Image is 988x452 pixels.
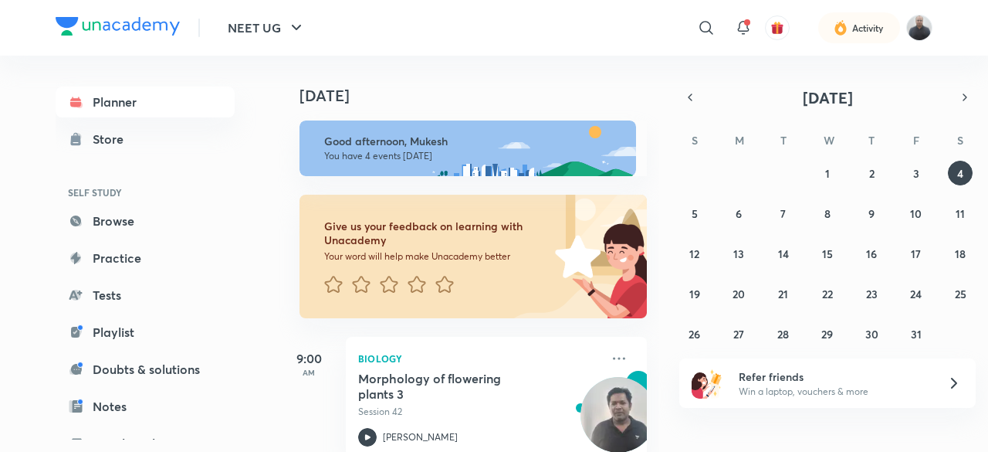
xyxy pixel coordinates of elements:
[957,133,963,148] abbr: Saturday
[868,206,875,221] abbr: October 9, 2025
[825,166,830,181] abbr: October 1, 2025
[218,12,315,43] button: NEET UG
[771,281,796,306] button: October 21, 2025
[56,391,235,422] a: Notes
[777,327,789,342] abbr: October 28, 2025
[56,17,180,36] img: Company Logo
[955,246,966,261] abbr: October 18, 2025
[739,369,929,385] h6: Refer friends
[56,179,235,206] h6: SELF STUDY
[815,321,840,346] button: October 29, 2025
[383,430,458,444] p: [PERSON_NAME]
[736,206,742,221] abbr: October 6, 2025
[733,287,745,301] abbr: October 20, 2025
[56,17,180,39] a: Company Logo
[726,241,751,266] button: October 13, 2025
[324,150,622,162] p: You have 4 events [DATE]
[778,287,788,301] abbr: October 21, 2025
[822,246,833,261] abbr: October 15, 2025
[948,201,973,226] button: October 11, 2025
[299,87,662,105] h4: [DATE]
[771,201,796,226] button: October 7, 2025
[859,281,884,306] button: October 23, 2025
[910,206,922,221] abbr: October 10, 2025
[733,327,744,342] abbr: October 27, 2025
[955,287,966,301] abbr: October 25, 2025
[692,133,698,148] abbr: Sunday
[765,15,790,40] button: avatar
[815,241,840,266] button: October 15, 2025
[910,287,922,301] abbr: October 24, 2025
[859,241,884,266] button: October 16, 2025
[824,133,834,148] abbr: Wednesday
[957,166,963,181] abbr: October 4, 2025
[904,201,929,226] button: October 10, 2025
[869,166,875,181] abbr: October 2, 2025
[726,321,751,346] button: October 27, 2025
[948,161,973,185] button: October 4, 2025
[815,161,840,185] button: October 1, 2025
[358,371,550,402] h5: Morphology of flowering plants 3
[682,241,707,266] button: October 12, 2025
[770,21,784,35] img: avatar
[904,321,929,346] button: October 31, 2025
[815,201,840,226] button: October 8, 2025
[948,281,973,306] button: October 25, 2025
[56,87,235,117] a: Planner
[735,133,744,148] abbr: Monday
[324,250,550,263] p: Your word will help make Unacademy better
[868,133,875,148] abbr: Thursday
[904,281,929,306] button: October 24, 2025
[56,317,235,348] a: Playlist
[859,161,884,185] button: October 2, 2025
[866,246,877,261] abbr: October 16, 2025
[56,206,235,236] a: Browse
[815,281,840,306] button: October 22, 2025
[911,246,921,261] abbr: October 17, 2025
[780,133,787,148] abbr: Tuesday
[771,321,796,346] button: October 28, 2025
[56,124,235,155] a: Store
[701,87,954,108] button: [DATE]
[866,287,878,301] abbr: October 23, 2025
[56,280,235,311] a: Tests
[56,243,235,274] a: Practice
[278,368,340,377] p: AM
[904,161,929,185] button: October 3, 2025
[906,15,932,41] img: Mukesh Sharma
[324,219,550,247] h6: Give us your feedback on learning with Unacademy
[93,130,133,148] div: Store
[689,287,700,301] abbr: October 19, 2025
[689,246,699,261] abbr: October 12, 2025
[299,121,636,176] img: afternoon
[692,206,698,221] abbr: October 5, 2025
[324,134,622,148] h6: Good afternoon, Mukesh
[913,166,919,181] abbr: October 3, 2025
[778,246,789,261] abbr: October 14, 2025
[821,327,833,342] abbr: October 29, 2025
[780,206,786,221] abbr: October 7, 2025
[859,201,884,226] button: October 9, 2025
[358,349,601,368] p: Biology
[822,287,833,301] abbr: October 22, 2025
[682,321,707,346] button: October 26, 2025
[278,349,340,368] h5: 9:00
[358,405,601,419] p: Session 42
[771,241,796,266] button: October 14, 2025
[726,201,751,226] button: October 6, 2025
[56,354,235,385] a: Doubts & solutions
[834,19,848,37] img: activity
[803,87,853,108] span: [DATE]
[682,281,707,306] button: October 19, 2025
[824,206,831,221] abbr: October 8, 2025
[911,327,922,342] abbr: October 31, 2025
[733,246,744,261] abbr: October 13, 2025
[948,241,973,266] button: October 18, 2025
[859,321,884,346] button: October 30, 2025
[956,206,965,221] abbr: October 11, 2025
[689,327,700,342] abbr: October 26, 2025
[865,327,878,342] abbr: October 30, 2025
[739,385,929,399] p: Win a laptop, vouchers & more
[904,241,929,266] button: October 17, 2025
[913,133,919,148] abbr: Friday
